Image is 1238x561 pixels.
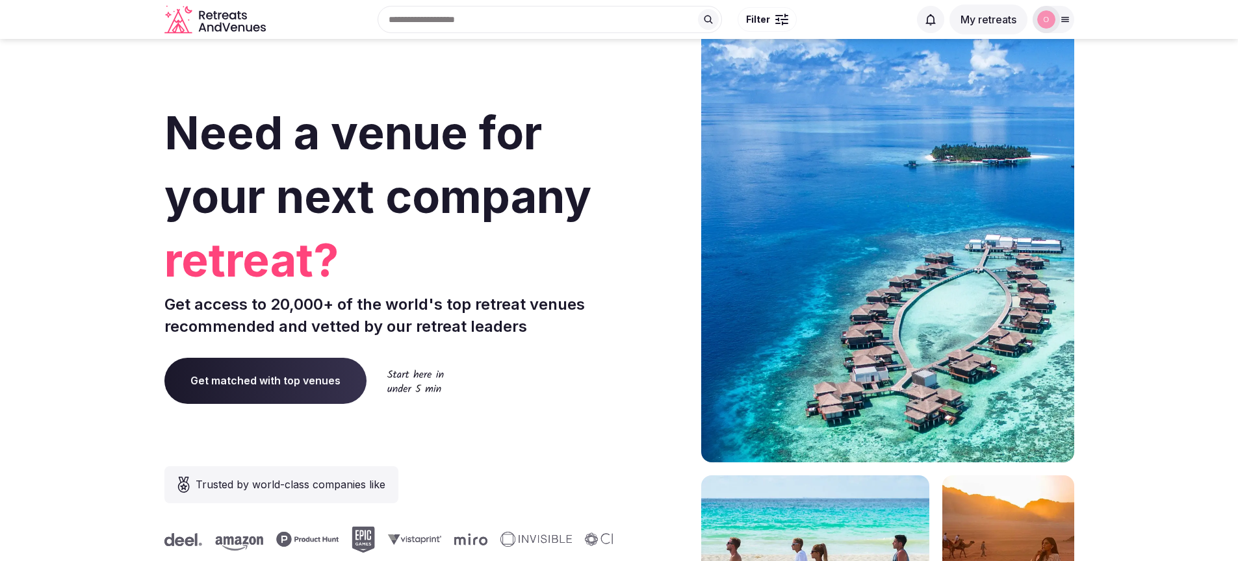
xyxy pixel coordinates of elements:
[746,13,770,26] span: Filter
[157,533,195,546] svg: Deel company logo
[344,527,368,553] svg: Epic Games company logo
[164,293,614,337] p: Get access to 20,000+ of the world's top retreat venues recommended and vetted by our retreat lea...
[1037,10,1055,29] img: Oksana Dushar
[493,532,565,547] svg: Invisible company logo
[949,13,1027,26] a: My retreats
[164,229,614,292] span: retreat?
[381,534,434,545] svg: Vistaprint company logo
[164,105,591,224] span: Need a venue for your next company
[387,369,444,392] img: Start here in under 5 min
[164,5,268,34] svg: Retreats and Venues company logo
[196,477,385,492] span: Trusted by world-class companies like
[447,533,480,545] svg: Miro company logo
[738,7,797,32] button: Filter
[164,358,367,403] a: Get matched with top venues
[949,5,1027,34] button: My retreats
[164,5,268,34] a: Visit the homepage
